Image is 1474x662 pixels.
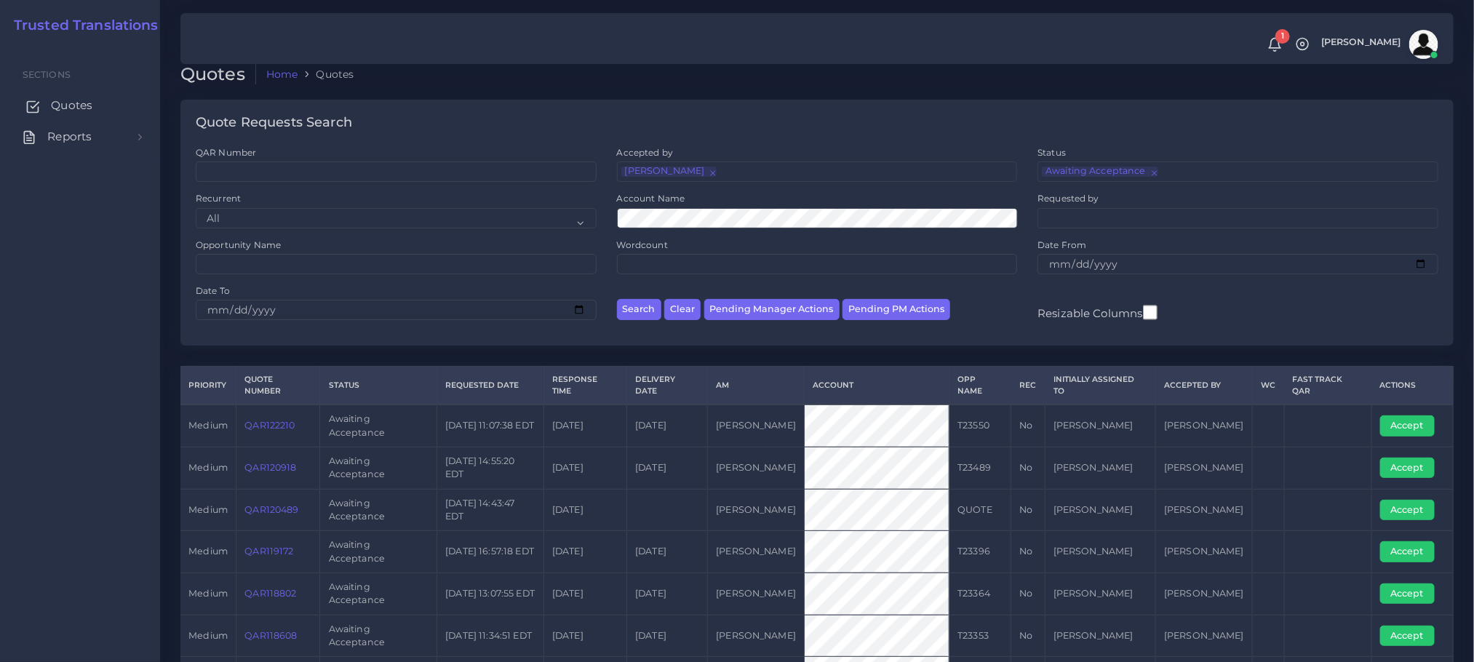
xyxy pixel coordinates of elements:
[1045,615,1155,657] td: [PERSON_NAME]
[1143,303,1158,322] input: Resizable Columns
[1156,615,1253,657] td: [PERSON_NAME]
[1037,303,1157,322] label: Resizable Columns
[320,573,437,615] td: Awaiting Acceptance
[236,367,320,404] th: Quote Number
[621,167,717,177] li: Beatriz Lacerda
[627,573,708,615] td: [DATE]
[842,299,950,320] button: Pending PM Actions
[1156,404,1253,447] td: [PERSON_NAME]
[437,367,544,404] th: Requested Date
[180,367,236,404] th: Priority
[320,615,437,657] td: Awaiting Acceptance
[1380,500,1435,520] button: Accept
[196,284,230,297] label: Date To
[543,404,626,447] td: [DATE]
[244,504,298,515] a: QAR120489
[617,239,668,251] label: Wordcount
[664,299,701,320] button: Clear
[708,615,805,657] td: [PERSON_NAME]
[320,447,437,489] td: Awaiting Acceptance
[1321,38,1401,47] span: [PERSON_NAME]
[244,462,296,473] a: QAR120918
[1045,367,1155,404] th: Initially Assigned to
[437,489,544,531] td: [DATE] 14:43:47 EDT
[949,367,1011,404] th: Opp Name
[543,447,626,489] td: [DATE]
[1037,192,1099,204] label: Requested by
[1284,367,1371,404] th: Fast Track QAR
[1042,167,1158,177] li: Awaiting Acceptance
[1011,573,1045,615] td: No
[196,115,352,131] h4: Quote Requests Search
[1156,489,1253,531] td: [PERSON_NAME]
[244,420,295,431] a: QAR122210
[1011,489,1045,531] td: No
[244,588,296,599] a: QAR118802
[23,69,71,80] span: Sections
[11,90,149,121] a: Quotes
[949,404,1011,447] td: T23550
[188,546,228,557] span: medium
[1275,29,1290,44] span: 1
[244,630,297,641] a: QAR118608
[708,531,805,573] td: [PERSON_NAME]
[949,489,1011,531] td: QUOTE
[1380,415,1435,436] button: Accept
[1011,615,1045,657] td: No
[188,504,228,515] span: medium
[708,573,805,615] td: [PERSON_NAME]
[1380,420,1445,431] a: Accept
[708,447,805,489] td: [PERSON_NAME]
[1380,588,1445,599] a: Accept
[1156,367,1253,404] th: Accepted by
[188,588,228,599] span: medium
[320,367,437,404] th: Status
[1011,404,1045,447] td: No
[1037,239,1086,251] label: Date From
[320,531,437,573] td: Awaiting Acceptance
[1314,30,1443,59] a: [PERSON_NAME]avatar
[196,239,281,251] label: Opportunity Name
[47,129,92,145] span: Reports
[617,192,685,204] label: Account Name
[188,630,228,641] span: medium
[1380,503,1445,514] a: Accept
[320,404,437,447] td: Awaiting Acceptance
[805,367,949,404] th: Account
[1409,30,1438,59] img: avatar
[437,615,544,657] td: [DATE] 11:34:51 EDT
[1380,546,1445,557] a: Accept
[949,573,1011,615] td: T23364
[437,531,544,573] td: [DATE] 16:57:18 EDT
[627,447,708,489] td: [DATE]
[949,615,1011,657] td: T23353
[543,615,626,657] td: [DATE]
[1380,583,1435,604] button: Accept
[543,489,626,531] td: [DATE]
[543,573,626,615] td: [DATE]
[1380,626,1435,646] button: Accept
[1045,447,1155,489] td: [PERSON_NAME]
[1156,531,1253,573] td: [PERSON_NAME]
[244,546,293,557] a: QAR119172
[1156,573,1253,615] td: [PERSON_NAME]
[1156,447,1253,489] td: [PERSON_NAME]
[320,489,437,531] td: Awaiting Acceptance
[543,531,626,573] td: [DATE]
[51,97,92,113] span: Quotes
[627,615,708,657] td: [DATE]
[188,462,228,473] span: medium
[949,531,1011,573] td: T23396
[196,146,256,159] label: QAR Number
[437,447,544,489] td: [DATE] 14:55:20 EDT
[1380,462,1445,473] a: Accept
[1380,629,1445,640] a: Accept
[11,121,149,152] a: Reports
[1371,367,1453,404] th: Actions
[627,404,708,447] td: [DATE]
[1037,146,1066,159] label: Status
[4,17,159,34] a: Trusted Translations
[627,531,708,573] td: [DATE]
[949,447,1011,489] td: T23489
